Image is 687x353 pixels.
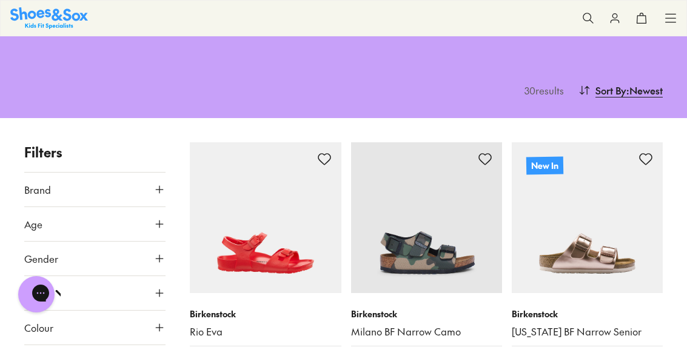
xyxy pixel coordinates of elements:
p: Birkenstock [512,308,663,320]
a: Shoes & Sox [10,7,88,28]
p: 30 results [520,83,564,97]
button: Gender [24,242,166,275]
button: Sort By:Newest [578,77,663,104]
span: : Newest [626,83,663,97]
span: Gender [24,251,58,266]
p: New In [526,156,563,174]
button: Style [24,276,166,310]
a: New In [512,142,663,293]
p: Birkenstock [351,308,502,320]
iframe: Gorgias live chat messenger [12,272,61,317]
p: Birkenstock [190,308,341,320]
img: SNS_Logo_Responsive.svg [10,7,88,28]
p: Filters [24,142,166,162]
a: [US_STATE] BF Narrow Senior [512,325,663,338]
span: Colour [24,320,53,335]
a: Rio Eva [190,325,341,338]
span: Brand [24,182,51,197]
a: Milano BF Narrow Camo [351,325,502,338]
span: Sort By [595,83,626,97]
button: Colour [24,311,166,345]
button: Age [24,207,166,241]
button: Brand [24,173,166,206]
span: Age [24,217,42,231]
